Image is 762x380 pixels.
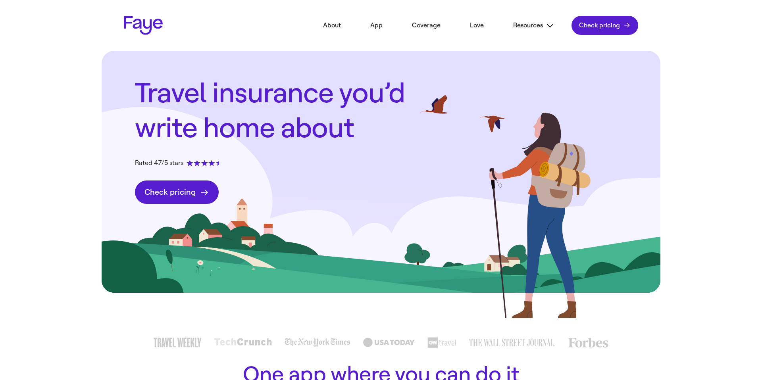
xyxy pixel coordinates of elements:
div: Rated 4.7/5 stars [135,158,222,168]
a: Coverage [400,17,452,34]
a: App [358,17,394,34]
button: Resources [501,17,566,35]
a: Check pricing [135,180,219,204]
a: Love [458,17,496,34]
span: Check pricing [144,187,196,197]
a: Faye Logo [124,16,163,35]
span: Check pricing [579,21,620,29]
h1: Travel insurance you’d write home about [135,76,421,146]
a: About [311,17,353,34]
a: Check pricing [571,16,638,35]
